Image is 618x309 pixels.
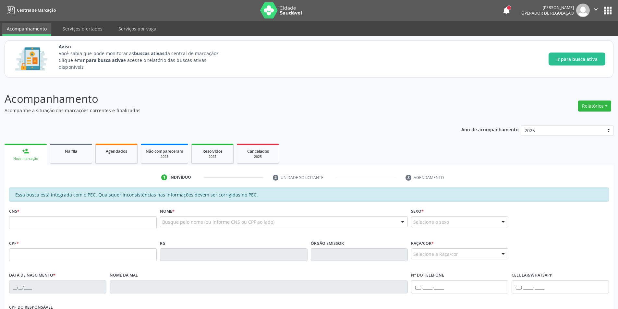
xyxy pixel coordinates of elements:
label: Celular/WhatsApp [512,270,552,280]
img: img [576,4,590,17]
span: Central de Marcação [17,7,56,13]
p: Você sabia que pode monitorar as da central de marcação? Clique em e acesse o relatório das busca... [59,50,230,70]
label: CNS [9,206,19,216]
div: [PERSON_NAME] [521,5,574,10]
span: Resolvidos [202,149,223,154]
label: CPF [9,238,19,248]
span: Não compareceram [146,149,183,154]
span: Agendados [106,149,127,154]
p: Ano de acompanhamento [461,125,519,133]
input: __/__/____ [9,280,106,293]
span: Na fila [65,149,77,154]
strong: Ir para busca ativa [81,57,123,63]
a: Serviços ofertados [58,23,107,34]
button:  [590,4,602,17]
span: Selecione o sexo [413,219,449,225]
div: 1 [161,174,167,180]
a: Central de Marcação [5,5,56,16]
button: apps [602,5,613,16]
div: Essa busca está integrada com o PEC. Quaisquer inconsistências nas informações devem ser corrigid... [9,187,609,202]
span: Operador de regulação [521,10,574,16]
a: Acompanhamento [2,23,51,36]
label: Nome [160,206,175,216]
button: Relatórios [578,101,611,112]
input: (__) _____-_____ [411,280,508,293]
div: Indivíduo [169,174,191,180]
label: Órgão emissor [311,238,344,248]
p: Acompanhamento [5,91,431,107]
span: Selecione a Raça/cor [413,251,458,257]
button: Ir para busca ativa [549,53,605,65]
span: Aviso [59,43,230,50]
div: 2025 [242,154,274,159]
p: Acompanhe a situação das marcações correntes e finalizadas [5,107,431,114]
label: Nome da mãe [110,270,138,280]
div: person_add [22,148,29,155]
div: 2025 [146,154,183,159]
label: Nº do Telefone [411,270,444,280]
div: 2025 [196,154,229,159]
img: Imagem de CalloutCard [13,44,50,74]
span: Busque pelo nome (ou informe CNS ou CPF ao lado) [162,219,274,225]
span: Cancelados [247,149,269,154]
button: notifications [502,6,511,15]
i:  [592,6,600,13]
strong: buscas ativas [134,50,164,56]
label: Raça/cor [411,238,434,248]
label: Sexo [411,206,424,216]
label: RG [160,238,165,248]
span: Ir para busca ativa [556,56,598,63]
input: (__) _____-_____ [512,280,609,293]
a: Serviços por vaga [114,23,161,34]
div: Nova marcação [9,156,42,161]
label: Data de nascimento [9,270,55,280]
